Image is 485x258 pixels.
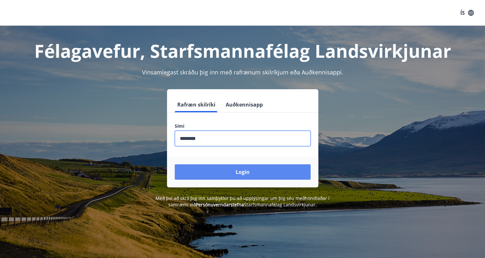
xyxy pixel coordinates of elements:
[155,195,330,208] span: Með því að skrá þig inn samþykkir þú að upplýsingar um þig séu meðhöndlaðar í samræmi við Starfsm...
[175,97,218,112] button: Rafræn skilríki
[20,39,466,63] h1: Félagavefur, Starfsmannafélag Landsvirkjunar
[457,7,477,19] button: ÍS
[175,164,311,180] button: Login
[142,68,343,76] span: Vinsamlegast skráðu þig inn með rafrænum skilríkjum eða Auðkennisappi.
[175,123,311,129] label: Sími
[223,97,265,112] button: Auðkennisapp
[196,202,244,208] a: Persónuverndarstefna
